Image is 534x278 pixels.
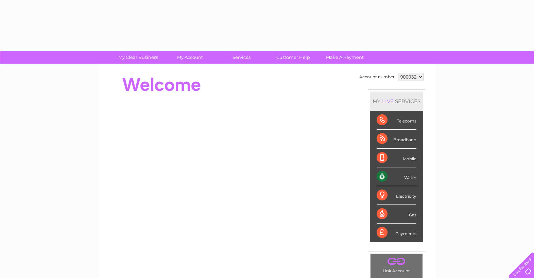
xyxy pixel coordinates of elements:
[162,51,218,64] a: My Account
[265,51,321,64] a: Customer Help
[377,205,416,224] div: Gas
[370,254,423,275] td: Link Account
[381,98,395,104] div: LIVE
[213,51,270,64] a: Services
[377,167,416,186] div: Water
[110,51,166,64] a: My Clear Business
[370,92,423,111] div: MY SERVICES
[372,256,421,267] a: .
[377,130,416,148] div: Broadband
[358,71,396,83] td: Account number
[377,224,416,242] div: Payments
[377,111,416,130] div: Telecoms
[377,149,416,167] div: Mobile
[377,186,416,205] div: Electricity
[317,51,373,64] a: Make A Payment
